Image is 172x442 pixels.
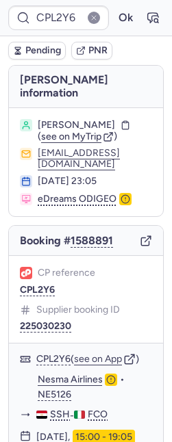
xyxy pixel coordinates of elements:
[88,408,108,421] span: FCO
[36,304,120,315] span: Supplier booking ID
[20,285,55,296] button: CPL2Y6
[38,131,117,142] button: (see on MyTrip)
[20,321,71,332] button: 225030230
[36,353,152,365] div: ( )
[25,45,61,56] span: Pending
[71,42,112,60] button: PNR
[20,235,113,247] span: Booking #
[9,66,163,108] h4: [PERSON_NAME] information
[38,389,71,401] button: NE5126
[38,175,152,187] div: [DATE] 23:05
[38,374,103,386] a: Nesma Airlines
[38,193,116,205] span: eDreams ODIGEO
[36,353,71,365] button: CPL2Y6
[36,408,152,421] div: -
[74,354,122,365] button: see on App
[8,5,109,30] input: PNR Reference
[20,267,32,279] figure: 1L airline logo
[50,408,70,421] span: SSH
[41,131,101,142] span: see on MyTrip
[38,148,152,170] button: [EMAIL_ADDRESS][DOMAIN_NAME]
[114,7,136,29] button: Ok
[38,374,152,401] div: •
[71,235,113,247] button: 1588891
[88,45,108,56] span: PNR
[8,42,66,60] button: Pending
[38,268,95,278] span: CP reference
[38,119,115,131] span: [PERSON_NAME]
